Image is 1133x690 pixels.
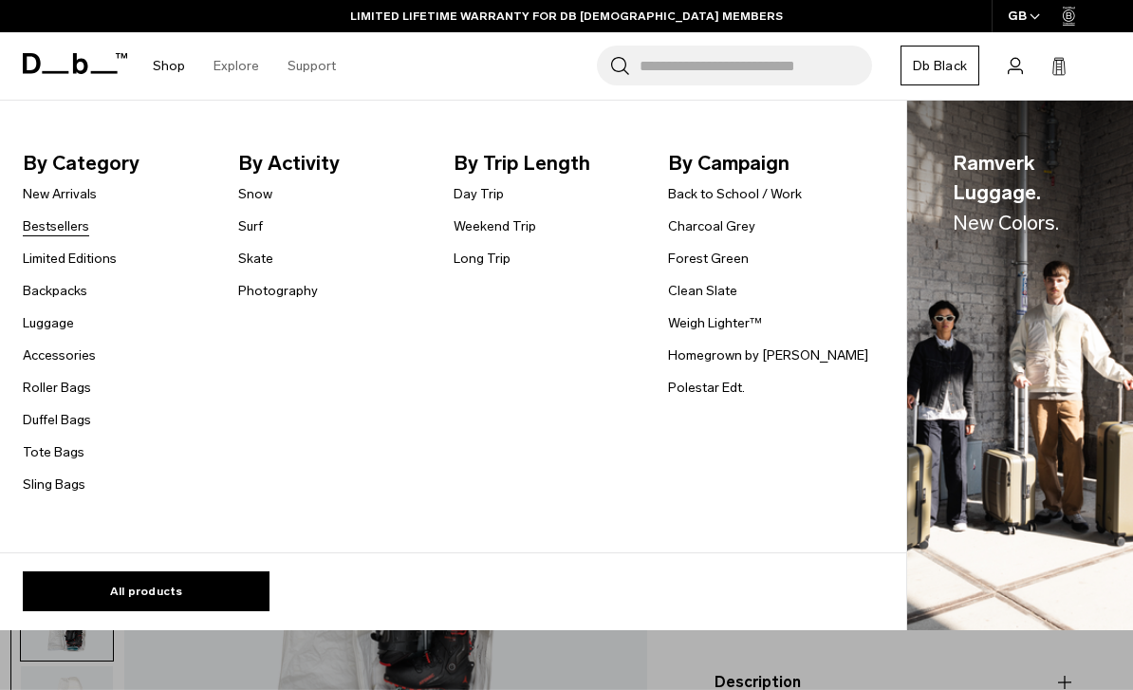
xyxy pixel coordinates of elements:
[23,475,85,494] a: Sling Bags
[23,378,91,398] a: Roller Bags
[668,345,868,365] a: Homegrown by [PERSON_NAME]
[23,410,91,430] a: Duffel Bags
[668,148,874,178] span: By Campaign
[288,32,336,100] a: Support
[350,8,783,25] a: LIMITED LIFETIME WARRANTY FOR DB [DEMOGRAPHIC_DATA] MEMBERS
[454,216,536,236] a: Weekend Trip
[23,442,84,462] a: Tote Bags
[23,184,97,204] a: New Arrivals
[668,281,737,301] a: Clean Slate
[23,571,269,611] a: All products
[23,313,74,333] a: Luggage
[139,32,350,100] nav: Main Navigation
[454,184,504,204] a: Day Trip
[668,313,762,333] a: Weigh Lighter™
[23,249,117,269] a: Limited Editions
[153,32,185,100] a: Shop
[454,249,511,269] a: Long Trip
[668,216,755,236] a: Charcoal Grey
[668,249,749,269] a: Forest Green
[901,46,979,85] a: Db Black
[953,148,1087,238] span: Ramverk Luggage.
[454,148,659,178] span: By Trip Length
[668,184,802,204] a: Back to School / Work
[668,378,745,398] a: Polestar Edt.
[238,184,272,204] a: Snow
[238,216,263,236] a: Surf
[953,211,1059,234] span: New Colors.
[238,148,444,178] span: By Activity
[907,101,1133,631] img: Db
[214,32,259,100] a: Explore
[907,101,1133,631] a: Ramverk Luggage.New Colors. Db
[23,148,229,178] span: By Category
[238,281,318,301] a: Photography
[23,281,87,301] a: Backpacks
[23,345,96,365] a: Accessories
[23,216,89,236] a: Bestsellers
[238,249,273,269] a: Skate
